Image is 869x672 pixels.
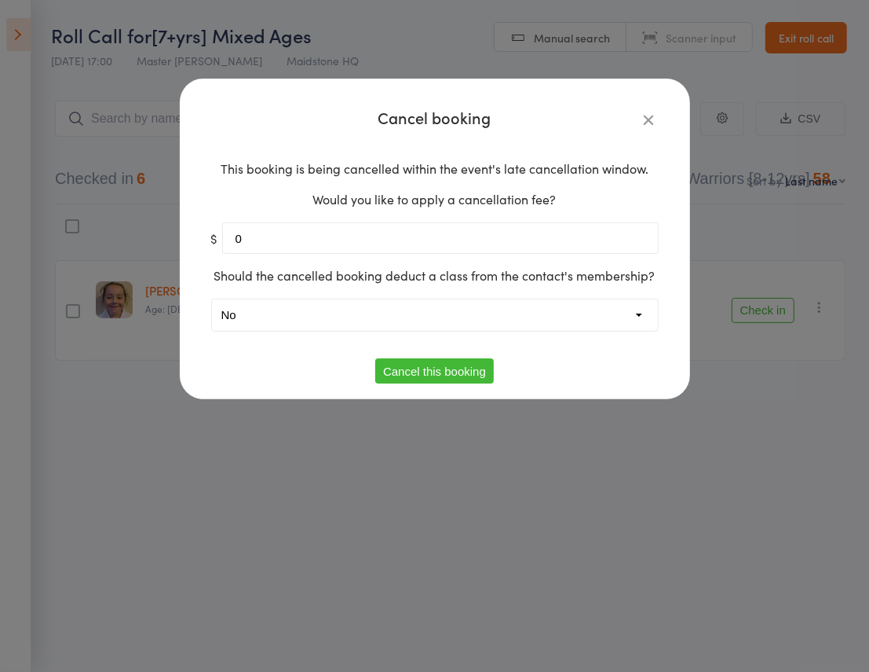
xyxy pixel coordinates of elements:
p: Should the cancelled booking deduct a class from the contact's membership? [211,268,659,283]
p: This booking is being cancelled within the event's late cancellation window. [211,161,659,176]
span: $ [211,231,218,246]
button: Cancel this booking [375,358,494,384]
p: Would you like to apply a cancellation fee? [211,192,659,207]
h4: Cancel booking [211,110,659,125]
button: Close [640,110,659,129]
